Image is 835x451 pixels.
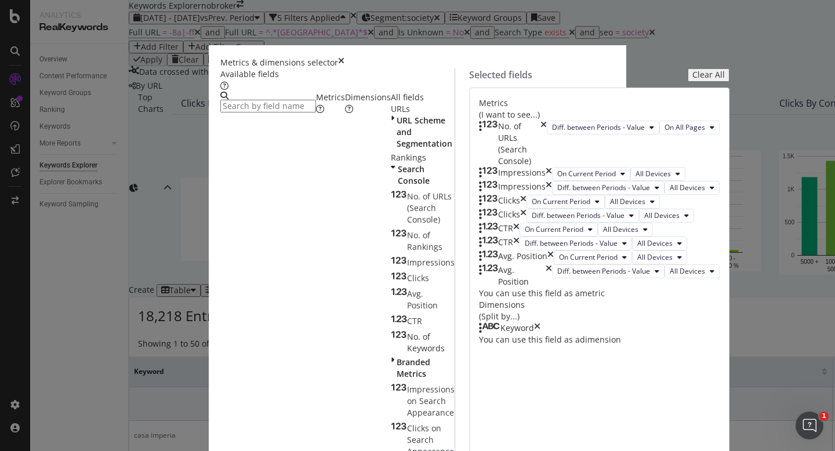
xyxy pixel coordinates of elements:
[520,223,598,237] button: On Current Period
[688,68,729,82] button: Clear All
[407,272,429,283] span: Clicks
[316,92,345,115] div: Metrics
[345,92,391,115] div: Dimensions
[391,152,455,163] div: Rankings
[532,210,625,220] span: Diff. between Periods - Value
[605,195,660,209] button: All Devices
[540,121,547,167] div: times
[665,181,720,195] button: All Devices
[603,224,638,234] span: All Devices
[479,288,720,299] div: You can use this field as a metric
[397,115,452,149] span: URL Scheme and Segmentation
[665,264,720,278] button: All Devices
[546,167,552,181] div: times
[639,209,694,223] button: All Devices
[632,237,687,250] button: All Devices
[391,103,455,115] div: URLs
[498,167,546,181] div: Impressions
[632,250,687,264] button: All Devices
[557,266,650,276] span: Diff. between Periods - Value
[391,92,455,103] div: All fields
[397,357,430,379] span: Branded Metrics
[520,195,527,209] div: times
[796,412,823,439] iframe: Intercom live chat
[552,167,630,181] button: On Current Period
[479,97,720,121] div: Metrics
[630,167,685,181] button: All Devices
[220,57,338,68] div: Metrics & dimensions selector
[659,121,720,134] button: On All Pages
[534,322,540,334] div: times
[557,169,616,179] span: On Current Period
[479,181,720,195] div: ImpressionstimesDiff. between Periods - ValueAll Devices
[407,315,422,326] span: CTR
[610,197,645,206] span: All Devices
[479,322,720,334] div: Keywordtimes
[520,237,632,250] button: Diff. between Periods - Value
[479,334,720,345] div: You can use this field as a dimension
[498,121,540,167] div: No. of URLs (Search Console)
[407,331,445,354] span: No. of Keywords
[554,250,632,264] button: On Current Period
[479,209,720,223] div: ClickstimesDiff. between Periods - ValueAll Devices
[479,311,720,322] div: (Split by...)
[546,181,552,195] div: times
[479,195,720,209] div: ClickstimesOn Current PeriodAll Devices
[692,70,725,79] div: Clear All
[513,223,520,237] div: times
[527,195,605,209] button: On Current Period
[479,167,720,181] div: ImpressionstimesOn Current PeriodAll Devices
[498,237,513,250] div: CTR
[637,252,673,262] span: All Devices
[498,264,546,288] div: Avg. Position
[670,183,705,192] span: All Devices
[552,181,665,195] button: Diff. between Periods - Value
[479,299,720,322] div: Dimensions
[498,223,513,237] div: CTR
[479,121,720,167] div: No. of URLs (Search Console)timesDiff. between Periods - ValueOn All Pages
[398,163,430,186] span: Search Console
[498,209,520,223] div: Clicks
[498,195,520,209] div: Clicks
[220,68,455,80] div: Available fields
[479,237,720,250] div: CTRtimesDiff. between Periods - ValueAll Devices
[407,288,438,311] span: Avg. Position
[498,250,547,264] div: Avg. Position
[407,230,442,252] span: No. of Rankings
[220,100,316,112] input: Search by field name
[498,181,546,195] div: Impressions
[407,384,455,418] span: Impressions on Search Appearance
[636,169,671,179] span: All Devices
[520,209,527,223] div: times
[525,238,618,248] span: Diff. between Periods - Value
[552,264,665,278] button: Diff. between Periods - Value
[479,250,720,264] div: Avg. PositiontimesOn Current PeriodAll Devices
[469,68,532,82] div: Selected fields
[546,264,552,288] div: times
[513,237,520,250] div: times
[819,412,829,421] span: 1
[670,266,705,276] span: All Devices
[547,121,659,134] button: Diff. between Periods - Value
[559,252,618,262] span: On Current Period
[552,122,645,132] span: Diff. between Periods - Value
[338,57,344,68] div: times
[665,122,705,132] span: On All Pages
[500,322,534,334] div: Keyword
[527,209,639,223] button: Diff. between Periods - Value
[525,224,583,234] span: On Current Period
[407,191,452,225] span: No. of URLs (Search Console)
[637,238,673,248] span: All Devices
[598,223,653,237] button: All Devices
[479,223,720,237] div: CTRtimesOn Current PeriodAll Devices
[644,210,680,220] span: All Devices
[532,197,590,206] span: On Current Period
[479,264,720,288] div: Avg. PositiontimesDiff. between Periods - ValueAll Devices
[407,257,455,268] span: Impressions
[479,109,720,121] div: (I want to see...)
[547,250,554,264] div: times
[557,183,650,192] span: Diff. between Periods - Value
